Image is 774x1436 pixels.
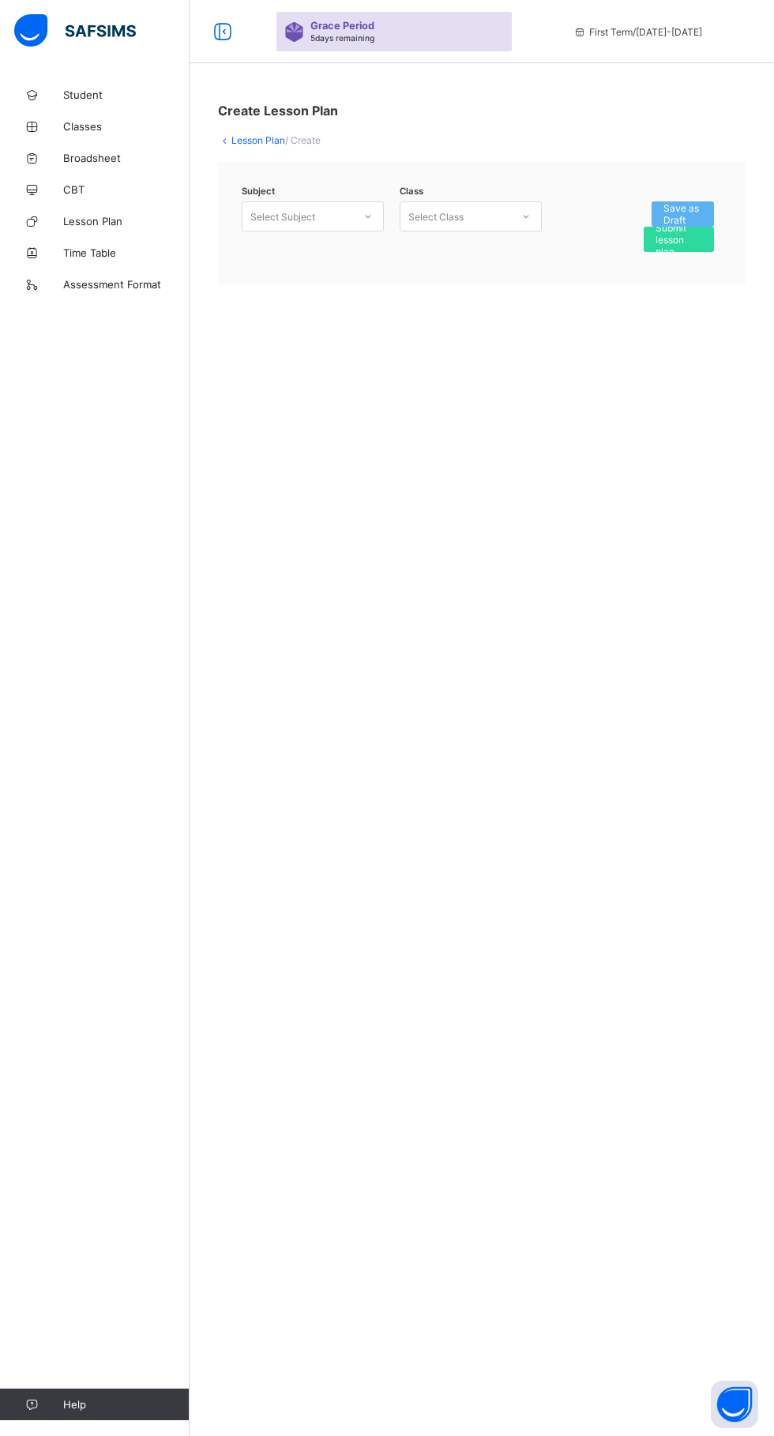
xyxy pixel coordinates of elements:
[400,186,423,197] span: Class
[284,22,304,42] img: sticker-purple.71386a28dfed39d6af7621340158ba97.svg
[63,215,190,227] span: Lesson Plan
[242,186,275,197] span: Subject
[14,14,136,47] img: safsims
[63,1398,189,1411] span: Help
[573,26,702,38] span: session/term information
[63,152,190,164] span: Broadsheet
[63,120,190,133] span: Classes
[250,201,315,231] div: Select Subject
[63,246,190,259] span: Time Table
[310,20,374,32] span: Grace Period
[408,201,464,231] div: Select Class
[218,103,338,118] span: Create Lesson Plan
[231,134,285,146] a: Lesson Plan
[63,88,190,101] span: Student
[63,278,190,291] span: Assessment Format
[663,202,702,226] span: Save as Draft
[656,222,702,258] span: Submit lesson plan
[285,134,321,146] span: / Create
[310,33,374,43] span: 5 days remaining
[711,1381,758,1428] button: Open asap
[63,183,190,196] span: CBT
